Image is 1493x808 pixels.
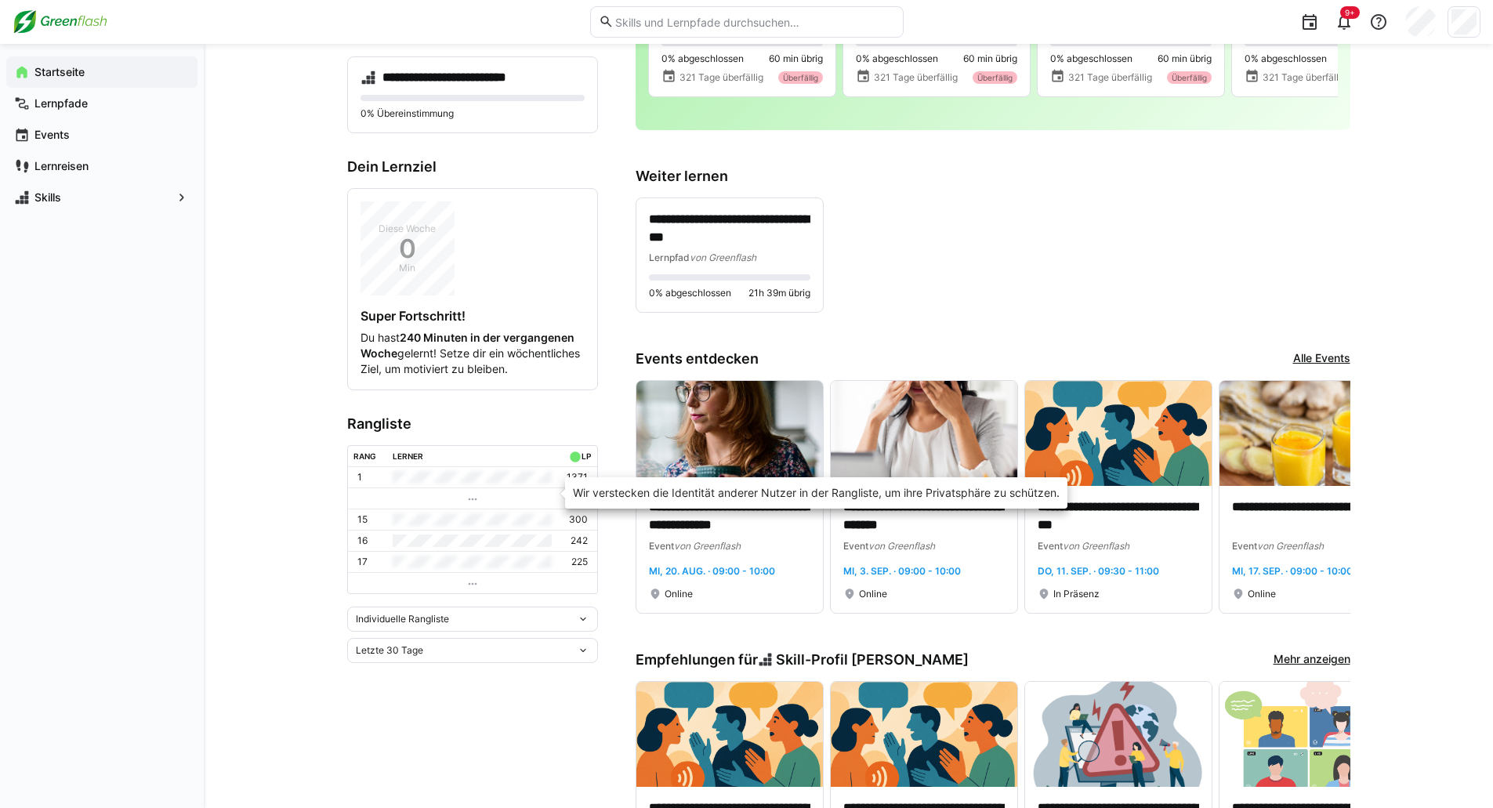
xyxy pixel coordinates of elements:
[357,534,368,547] p: 16
[778,71,823,84] div: Überfällig
[1158,53,1212,65] span: 60 min übrig
[674,540,741,552] span: von Greenflash
[636,168,1350,185] h3: Weiter lernen
[357,471,362,484] p: 1
[1219,381,1406,486] img: image
[769,53,823,65] span: 60 min übrig
[973,71,1017,84] div: Überfällig
[679,71,763,84] span: 321 Tage überfällig
[843,565,961,577] span: Mi, 3. Sep. · 09:00 - 10:00
[571,556,588,568] p: 225
[361,330,585,377] p: Du hast gelernt! Setze dir ein wöchentliches Ziel, um motiviert zu bleiben.
[868,540,935,552] span: von Greenflash
[1053,588,1100,600] span: In Präsenz
[636,381,823,486] img: image
[347,158,598,176] h3: Dein Lernziel
[1345,8,1355,17] span: 9+
[748,287,810,299] span: 21h 39m übrig
[843,540,868,552] span: Event
[356,644,423,657] span: Letzte 30 Tage
[361,331,574,360] strong: 240 Minuten in der vergangenen Woche
[1245,53,1327,65] span: 0% abgeschlossen
[649,540,674,552] span: Event
[874,71,958,84] span: 321 Tage überfällig
[567,471,588,484] p: 1371
[1248,588,1276,600] span: Online
[776,651,969,669] span: Skill-Profil [PERSON_NAME]
[856,53,938,65] span: 0% abgeschlossen
[665,588,693,600] span: Online
[1025,682,1212,787] img: image
[1293,350,1350,368] a: Alle Events
[356,613,449,625] span: Individuelle Rangliste
[357,513,368,526] p: 15
[859,588,887,600] span: Online
[1167,71,1212,84] div: Überfällig
[393,451,423,461] div: Lerner
[649,252,690,263] span: Lernpfad
[1263,71,1346,84] span: 321 Tage überfällig
[361,308,585,324] h4: Super Fortschritt!
[1068,71,1152,84] span: 321 Tage überfällig
[963,53,1017,65] span: 60 min übrig
[1232,540,1257,552] span: Event
[1274,651,1350,669] a: Mehr anzeigen
[347,415,598,433] h3: Rangliste
[361,107,585,120] p: 0% Übereinstimmung
[1063,540,1129,552] span: von Greenflash
[636,682,823,787] img: image
[357,556,368,568] p: 17
[831,381,1017,486] img: image
[614,15,894,29] input: Skills und Lernpfade durchsuchen…
[1257,540,1324,552] span: von Greenflash
[1038,565,1159,577] span: Do, 11. Sep. · 09:30 - 11:00
[1232,565,1353,577] span: Mi, 17. Sep. · 09:00 - 10:00
[1050,53,1132,65] span: 0% abgeschlossen
[582,451,591,461] div: LP
[831,682,1017,787] img: image
[1025,381,1212,486] img: image
[649,287,731,299] span: 0% abgeschlossen
[661,53,744,65] span: 0% abgeschlossen
[571,534,588,547] p: 242
[353,451,376,461] div: Rang
[636,651,969,669] h3: Empfehlungen für
[569,513,588,526] p: 300
[649,565,775,577] span: Mi, 20. Aug. · 09:00 - 10:00
[1038,540,1063,552] span: Event
[690,252,756,263] span: von Greenflash
[1219,682,1406,787] img: image
[636,350,759,368] h3: Events entdecken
